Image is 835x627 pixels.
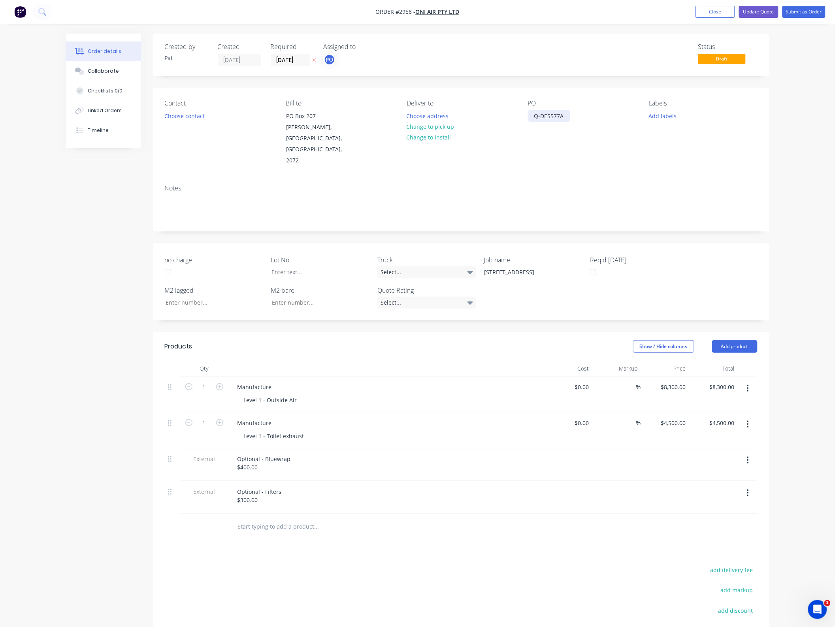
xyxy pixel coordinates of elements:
div: Labels [649,100,757,107]
div: Contact [165,100,273,107]
a: Oni Air Pty Ltd [416,8,460,16]
span: % [636,382,641,392]
label: Req'd [DATE] [590,255,689,265]
button: Close [696,6,735,18]
div: PO [528,100,636,107]
img: Factory [14,6,26,18]
div: Manufacture [231,381,278,393]
label: no charge [165,255,264,265]
div: Checklists 0/0 [88,87,123,94]
span: Draft [698,54,746,64]
iframe: Intercom live chat [808,600,827,619]
div: Linked Orders [88,107,122,114]
button: add markup [717,585,758,596]
button: add delivery fee [707,565,758,576]
div: Collaborate [88,68,119,75]
input: Enter number... [159,297,263,309]
input: Start typing to add a product... [237,519,396,535]
button: Linked Orders [66,101,141,121]
button: Order details [66,41,141,61]
button: Timeline [66,121,141,140]
div: Status [698,43,758,51]
div: Total [689,361,738,377]
div: Level 1 - Toilet exhaust [237,430,311,442]
div: Pat [165,54,208,62]
span: % [636,418,641,427]
button: Choose address [402,110,453,121]
div: PO Box 207[PERSON_NAME], [GEOGRAPHIC_DATA], [GEOGRAPHIC_DATA], 2072 [279,110,358,166]
div: Select... [377,297,476,309]
div: Deliver to [407,100,515,107]
button: Add labels [645,110,681,121]
button: PO [324,54,336,66]
button: Add product [712,340,758,353]
div: Bill to [286,100,394,107]
input: Enter number... [265,297,369,309]
div: Notes [165,185,758,192]
div: Optional - Filters $300.00 [231,486,288,506]
span: 1 [824,600,831,606]
label: M2 lagged [165,286,264,295]
div: [STREET_ADDRESS] [478,266,577,278]
label: Job name [484,255,582,265]
div: Markup [592,361,641,377]
button: Update Quote [739,6,778,18]
div: Order details [88,48,121,55]
div: Manufacture [231,417,278,429]
div: Level 1 - Outside Air [237,394,303,406]
button: Choose contact [160,110,209,121]
span: Order #2958 - [376,8,416,16]
span: External [184,488,225,496]
div: Created [218,43,261,51]
div: Products [165,342,192,351]
button: Checklists 0/0 [66,81,141,101]
label: Truck [377,255,476,265]
label: Lot No [271,255,370,265]
div: PO Box 207 [286,111,352,122]
button: Submit as Order [782,6,826,18]
button: Show / Hide columns [633,340,694,353]
div: Required [271,43,314,51]
div: Timeline [88,127,109,134]
div: Q-DE5577A [528,110,570,122]
button: Change to pick up [402,121,458,132]
div: Assigned to [324,43,403,51]
span: External [184,455,225,463]
div: [PERSON_NAME], [GEOGRAPHIC_DATA], [GEOGRAPHIC_DATA], 2072 [286,122,352,166]
button: Change to install [402,132,455,143]
button: add discount [714,606,758,616]
div: Created by [165,43,208,51]
div: Qty [181,361,228,377]
label: Quote Rating [377,286,476,295]
div: Price [641,361,690,377]
div: Select... [377,266,476,278]
label: M2 bare [271,286,370,295]
button: Collaborate [66,61,141,81]
div: Cost [544,361,593,377]
div: Optional - Bluewrap $400.00 [231,453,297,473]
